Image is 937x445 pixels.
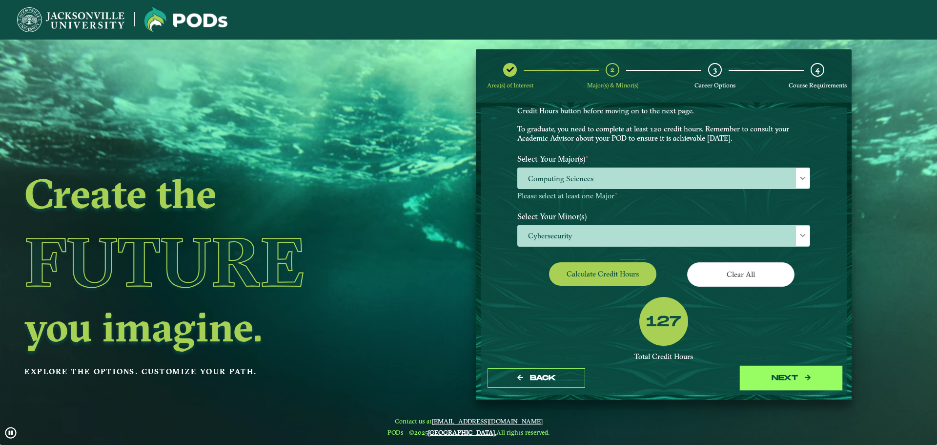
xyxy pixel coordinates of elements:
[789,82,847,89] span: Course Requirements
[432,417,543,425] a: [EMAIL_ADDRESS][DOMAIN_NAME]
[549,262,656,285] button: Calculate credit hours
[387,417,550,425] span: Contact us at
[387,428,550,436] span: PODs - ©2025 All rights reserved.
[144,7,227,32] img: Jacksonville University logo
[611,65,614,74] span: 2
[428,428,496,436] a: [GEOGRAPHIC_DATA].
[587,82,638,89] span: Major(s) & Minor(s)
[517,88,810,143] p: Choose your major(s) and minor(s) in the dropdown windows below to create a POD. This is your cha...
[585,153,589,160] sup: ⋆
[510,150,817,168] label: Select Your Major(s)
[510,207,817,225] label: Select Your Minor(s)
[614,190,618,197] sup: ⋆
[24,364,397,379] p: Explore the options. Customize your path.
[24,306,397,347] h2: you imagine.
[646,313,681,332] label: 127
[687,262,794,286] button: Clear All
[487,82,533,89] span: Area(s) of Interest
[24,173,397,214] h2: Create the
[530,374,556,382] span: Back
[517,352,810,361] div: Total Credit Hours
[713,65,717,74] span: 3
[694,82,735,89] span: Career Options
[24,217,397,306] h1: Future
[815,65,819,74] span: 4
[488,368,585,388] button: Back
[742,368,840,388] button: next
[518,226,810,247] span: Cybersecurity
[517,191,810,201] p: Please select at least one Major
[518,168,810,189] span: Computing Sciences
[17,7,124,32] img: Jacksonville University logo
